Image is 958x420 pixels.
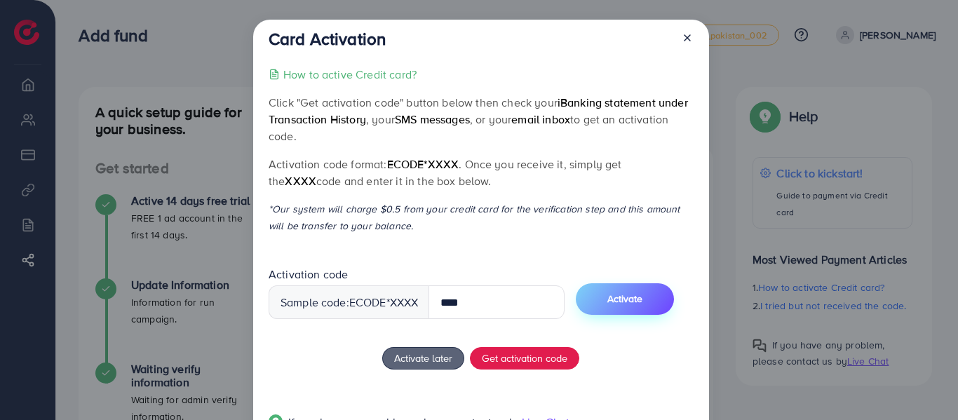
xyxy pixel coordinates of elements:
[269,95,688,127] span: iBanking statement under Transaction History
[269,285,430,319] div: Sample code: *XXXX
[285,173,316,189] span: XXXX
[470,347,579,370] button: Get activation code
[511,111,570,127] span: email inbox
[283,66,417,83] p: How to active Credit card?
[576,283,674,315] button: Activate
[349,294,386,311] span: ecode
[269,29,386,49] h3: Card Activation
[269,94,693,144] p: Click "Get activation code" button below then check your , your , or your to get an activation code.
[382,347,464,370] button: Activate later
[269,201,693,234] p: *Our system will charge $0.5 from your credit card for the verification step and this amount will...
[269,156,693,189] p: Activation code format: . Once you receive it, simply get the code and enter it in the box below.
[607,292,642,306] span: Activate
[387,156,459,172] span: ecode*XXXX
[269,266,348,283] label: Activation code
[898,357,947,409] iframe: Chat
[482,351,567,365] span: Get activation code
[395,111,470,127] span: SMS messages
[394,351,452,365] span: Activate later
